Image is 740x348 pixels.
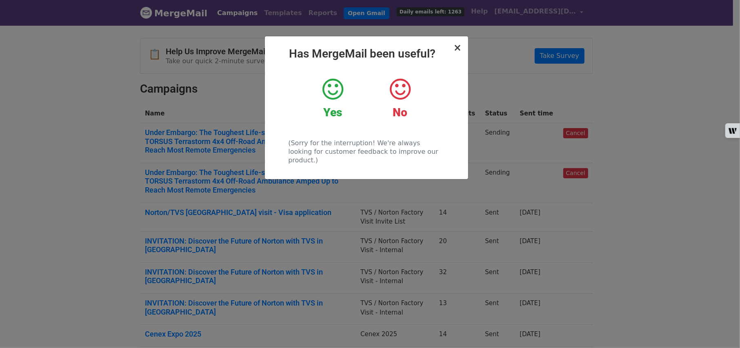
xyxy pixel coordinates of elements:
button: Close [453,43,462,53]
span: × [453,42,462,53]
a: No [373,77,428,120]
a: Yes [305,77,360,120]
p: (Sorry for the interruption! We're always looking for customer feedback to improve our product.) [288,139,444,164]
h2: Has MergeMail been useful? [271,47,462,61]
strong: No [393,106,408,119]
strong: Yes [323,106,342,119]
